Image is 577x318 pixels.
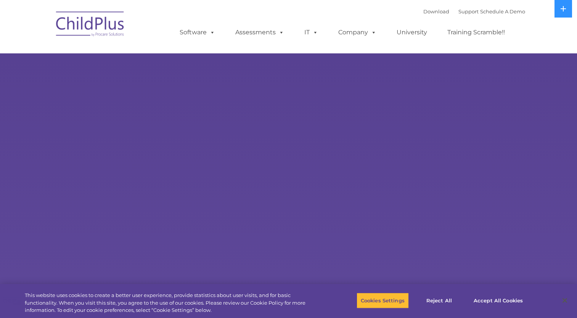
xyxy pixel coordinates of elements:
button: Close [556,292,573,309]
img: ChildPlus by Procare Solutions [52,6,129,44]
button: Accept All Cookies [469,292,527,308]
a: Software [172,25,223,40]
button: Reject All [415,292,463,308]
font: | [423,8,525,14]
a: Schedule A Demo [480,8,525,14]
a: IT [297,25,326,40]
div: This website uses cookies to create a better user experience, provide statistics about user visit... [25,292,317,314]
a: Download [423,8,449,14]
button: Cookies Settings [357,292,409,308]
a: Support [458,8,479,14]
a: University [389,25,435,40]
a: Training Scramble!! [440,25,513,40]
a: Company [331,25,384,40]
a: Assessments [228,25,292,40]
